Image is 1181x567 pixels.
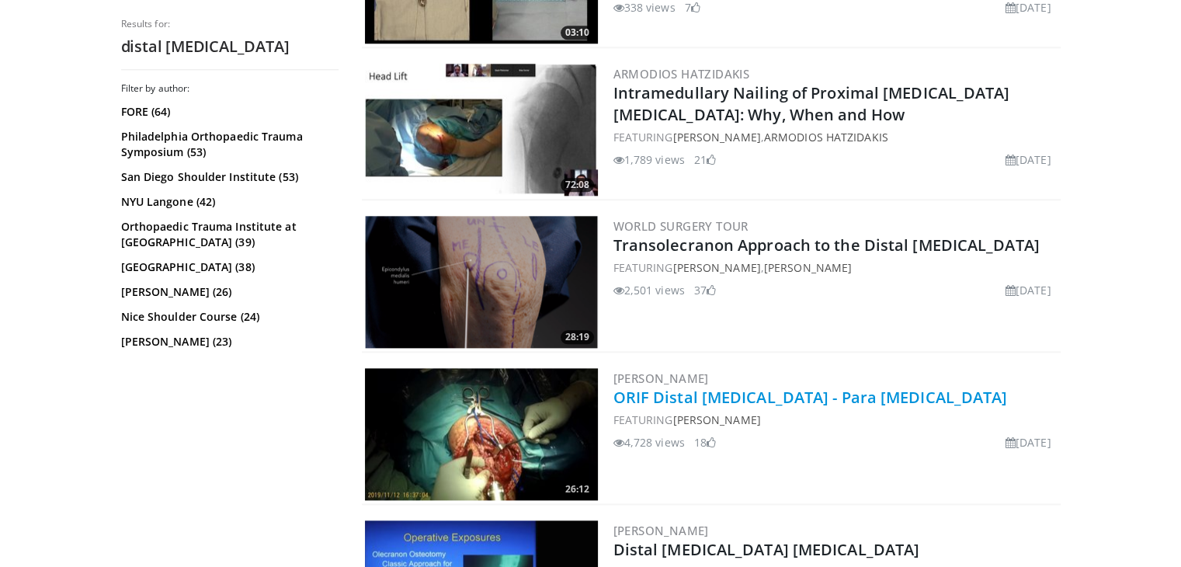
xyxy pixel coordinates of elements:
[613,412,1058,428] div: FEATURING
[561,178,594,192] span: 72:08
[672,260,760,275] a: [PERSON_NAME]
[121,169,335,185] a: San Diego Shoulder Institute (53)
[613,434,685,450] li: 4,728 views
[613,66,750,82] a: Armodios Hatzidakis
[121,194,335,210] a: NYU Langone (42)
[365,64,598,196] img: 2294a05c-9c78-43a3-be21-f98653b8503a.300x170_q85_crop-smart_upscale.jpg
[561,26,594,40] span: 03:10
[365,64,598,196] a: 72:08
[613,539,920,560] a: Distal [MEDICAL_DATA] [MEDICAL_DATA]
[613,82,1010,125] a: Intramedullary Nailing of Proximal [MEDICAL_DATA] [MEDICAL_DATA]: Why, When and How
[694,151,716,168] li: 21
[121,37,339,57] h2: distal [MEDICAL_DATA]
[561,482,594,496] span: 26:12
[613,523,709,538] a: [PERSON_NAME]
[121,309,335,325] a: Nice Shoulder Course (24)
[764,260,852,275] a: [PERSON_NAME]
[672,412,760,427] a: [PERSON_NAME]
[121,219,335,250] a: Orthopaedic Trauma Institute at [GEOGRAPHIC_DATA] (39)
[613,235,1040,256] a: Transolecranon Approach to the Distal [MEDICAL_DATA]
[365,368,598,500] a: 26:12
[1006,151,1051,168] li: [DATE]
[613,370,709,386] a: [PERSON_NAME]
[694,434,716,450] li: 18
[613,282,685,298] li: 2,501 views
[365,216,598,348] a: 28:19
[1006,282,1051,298] li: [DATE]
[613,218,749,234] a: World Surgery Tour
[121,82,339,95] h3: Filter by author:
[764,130,888,144] a: Armodios Hatzidakis
[365,368,598,500] img: a659052a-63ff-421e-8b39-97c273b10404.300x170_q85_crop-smart_upscale.jpg
[613,151,685,168] li: 1,789 views
[121,259,335,275] a: [GEOGRAPHIC_DATA] (38)
[694,282,716,298] li: 37
[121,129,335,160] a: Philadelphia Orthopaedic Trauma Symposium (53)
[121,104,335,120] a: FORE (64)
[561,330,594,344] span: 28:19
[672,130,760,144] a: [PERSON_NAME]
[121,284,335,300] a: [PERSON_NAME] (26)
[613,259,1058,276] div: FEATURING ,
[121,18,339,30] p: Results for:
[1006,434,1051,450] li: [DATE]
[613,129,1058,145] div: FEATURING ,
[613,387,1008,408] a: ORIF Distal [MEDICAL_DATA] - Para [MEDICAL_DATA]
[121,334,335,350] a: [PERSON_NAME] (23)
[365,216,598,348] img: 4dda2876-feea-41bf-adaf-e2a493730894.png.300x170_q85_crop-smart_upscale.png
